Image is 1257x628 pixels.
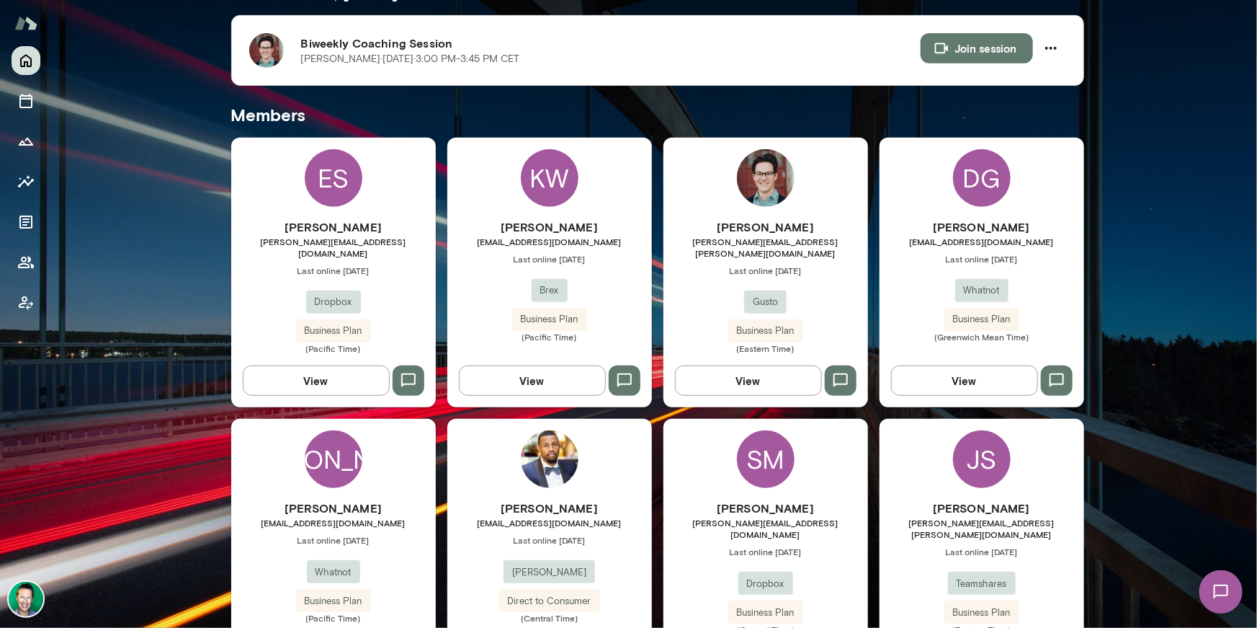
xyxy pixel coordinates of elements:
[301,35,921,52] h6: Biweekly Coaching Session
[231,236,436,259] span: [PERSON_NAME][EMAIL_ADDRESS][DOMAIN_NAME]
[231,500,436,517] h6: [PERSON_NAME]
[12,127,40,156] button: Growth Plan
[447,331,652,342] span: (Pacific Time)
[663,517,868,540] span: [PERSON_NAME][EMAIL_ADDRESS][DOMAIN_NAME]
[948,577,1016,591] span: Teamshares
[231,517,436,529] span: [EMAIL_ADDRESS][DOMAIN_NAME]
[944,606,1019,620] span: Business Plan
[231,612,436,624] span: (Pacific Time)
[231,342,436,354] span: (Pacific Time)
[880,546,1084,557] span: Last online [DATE]
[12,288,40,317] button: Client app
[14,9,37,37] img: Mento
[880,253,1084,265] span: Last online [DATE]
[728,606,803,620] span: Business Plan
[231,534,436,546] span: Last online [DATE]
[675,366,822,396] button: View
[880,331,1084,342] span: (Greenwich Mean Time)
[728,324,803,338] span: Business Plan
[663,546,868,557] span: Last online [DATE]
[301,52,520,66] p: [PERSON_NAME] · [DATE] · 3:00 PM-3:45 PM CET
[880,218,1084,236] h6: [PERSON_NAME]
[955,283,1008,298] span: Whatnot
[880,517,1084,540] span: [PERSON_NAME][EMAIL_ADDRESS][PERSON_NAME][DOMAIN_NAME]
[744,295,787,309] span: Gusto
[532,283,568,298] span: Brex
[12,46,40,75] button: Home
[447,253,652,265] span: Last online [DATE]
[499,594,600,609] span: Direct to Consumer
[9,582,43,616] img: Brian Lawrence
[880,236,1084,247] span: [EMAIL_ADDRESS][DOMAIN_NAME]
[296,324,371,338] span: Business Plan
[737,149,795,207] img: Daniel Flynn
[447,612,652,624] span: (Central Time)
[447,218,652,236] h6: [PERSON_NAME]
[737,430,795,488] div: SM
[296,594,371,609] span: Business Plan
[663,500,868,517] h6: [PERSON_NAME]
[447,517,652,529] span: [EMAIL_ADDRESS][DOMAIN_NAME]
[243,366,390,396] button: View
[663,236,868,259] span: [PERSON_NAME][EMAIL_ADDRESS][PERSON_NAME][DOMAIN_NAME]
[12,167,40,196] button: Insights
[521,430,578,488] img: Anthony Buchanan
[447,534,652,546] span: Last online [DATE]
[921,33,1033,63] button: Join session
[880,500,1084,517] h6: [PERSON_NAME]
[663,218,868,236] h6: [PERSON_NAME]
[307,565,360,580] span: Whatnot
[231,265,436,276] span: Last online [DATE]
[953,430,1011,488] div: JS
[12,248,40,277] button: Members
[663,265,868,276] span: Last online [DATE]
[521,149,578,207] div: KW
[12,208,40,236] button: Documents
[305,149,362,207] div: ES
[447,500,652,517] h6: [PERSON_NAME]
[305,430,362,488] div: [PERSON_NAME]
[953,149,1011,207] div: DG
[447,236,652,247] span: [EMAIL_ADDRESS][DOMAIN_NAME]
[231,103,1084,126] h5: Members
[891,366,1038,396] button: View
[512,312,587,327] span: Business Plan
[663,342,868,354] span: (Eastern Time)
[738,577,793,591] span: Dropbox
[504,565,595,580] span: [PERSON_NAME]
[944,312,1019,327] span: Business Plan
[12,87,40,115] button: Sessions
[459,366,606,396] button: View
[231,218,436,236] h6: [PERSON_NAME]
[306,295,361,309] span: Dropbox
